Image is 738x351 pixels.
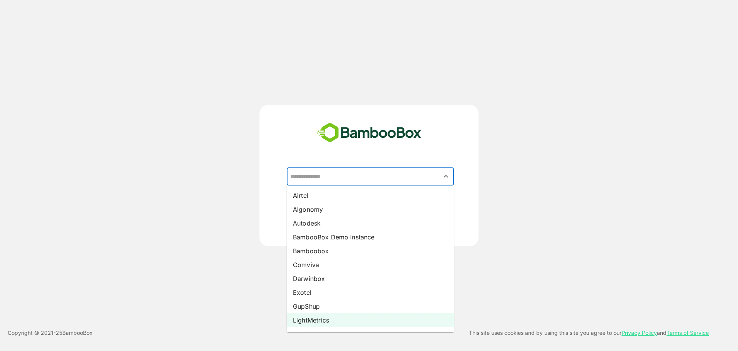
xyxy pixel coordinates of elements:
li: Comviva [287,258,454,272]
li: LightMetrics [287,313,454,327]
li: Darwinbox [287,272,454,286]
li: Autodesk [287,216,454,230]
p: This site uses cookies and by using this site you agree to our and [469,328,709,338]
a: Terms of Service [667,329,709,336]
img: bamboobox [313,120,426,145]
li: GupShup [287,299,454,313]
button: Close [441,171,451,182]
li: Exotel [287,286,454,299]
li: Lightstorm [287,327,454,341]
a: Privacy Policy [622,329,657,336]
li: Bamboobox [287,244,454,258]
li: BambooBox Demo Instance [287,230,454,244]
p: Copyright © 2021- 25 BambooBox [8,328,93,338]
li: Algonomy [287,202,454,216]
li: Airtel [287,189,454,202]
